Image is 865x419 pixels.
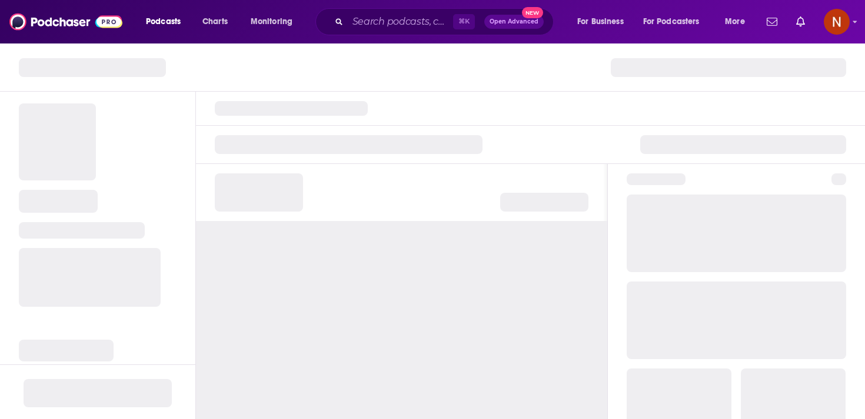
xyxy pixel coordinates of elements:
button: open menu [138,12,196,31]
button: open menu [569,12,638,31]
input: Search podcasts, credits, & more... [348,12,453,31]
span: Logged in as AdelNBM [824,9,850,35]
span: Podcasts [146,14,181,30]
span: More [725,14,745,30]
span: Open Advanced [490,19,538,25]
span: Monitoring [251,14,292,30]
a: Show notifications dropdown [762,12,782,32]
span: For Business [577,14,624,30]
span: For Podcasters [643,14,700,30]
button: Open AdvancedNew [484,15,544,29]
a: Charts [195,12,235,31]
button: open menu [242,12,308,31]
div: Search podcasts, credits, & more... [327,8,565,35]
button: open menu [636,12,717,31]
span: Charts [202,14,228,30]
span: New [522,7,543,18]
button: open menu [717,12,760,31]
a: Show notifications dropdown [791,12,810,32]
span: ⌘ K [453,14,475,29]
img: User Profile [824,9,850,35]
button: Show profile menu [824,9,850,35]
img: Podchaser - Follow, Share and Rate Podcasts [9,11,122,33]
